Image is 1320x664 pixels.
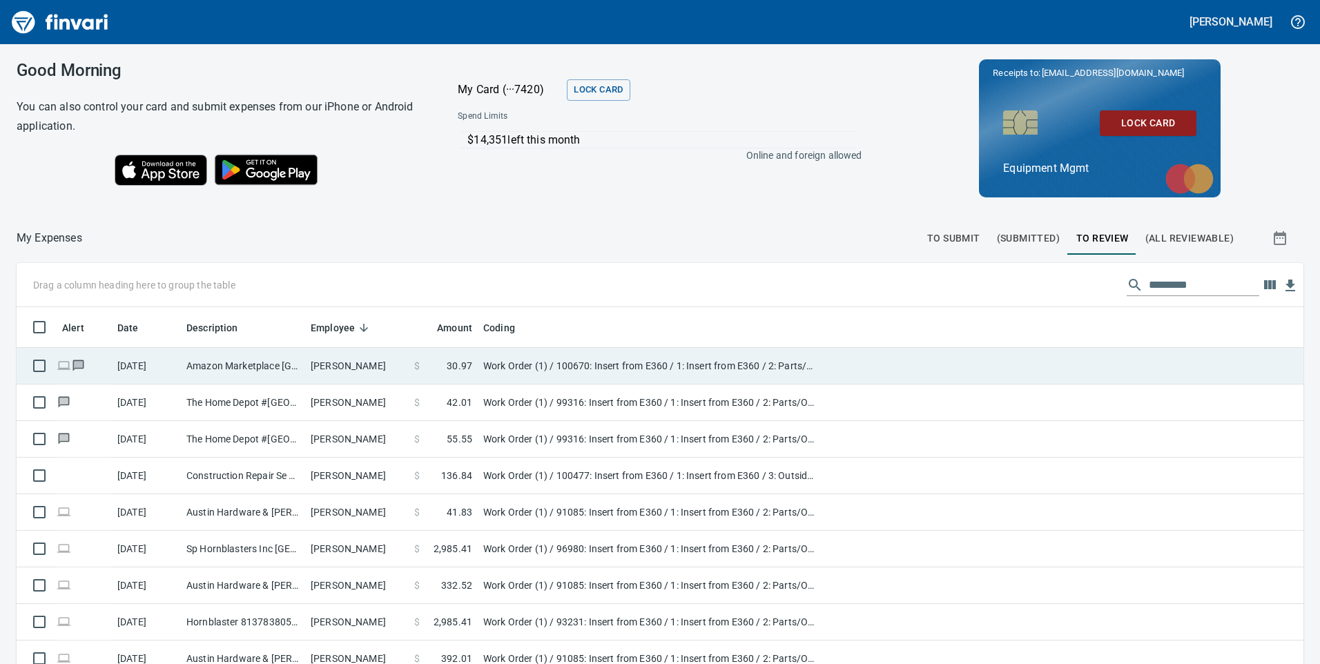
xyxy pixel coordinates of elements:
td: [DATE] [112,567,181,604]
td: Hornblaster 8137838058 FL [181,604,305,641]
p: $14,351 left this month [467,132,855,148]
h6: You can also control your card and submit expenses from our iPhone or Android application. [17,97,423,136]
button: Lock Card [567,79,630,101]
td: Austin Hardware & [PERSON_NAME] Summit [GEOGRAPHIC_DATA] [181,494,305,531]
span: Online transaction [57,544,71,553]
td: [PERSON_NAME] [305,421,409,458]
td: [DATE] [112,531,181,567]
span: (Submitted) [997,230,1060,247]
td: Work Order (1) / 96980: Insert from E360 / 1: Insert from E360 / 2: Parts/Other [478,531,823,567]
span: $ [414,432,420,446]
h3: Good Morning [17,61,423,80]
td: Work Order (1) / 99316: Insert from E360 / 1: Insert from E360 / 2: Parts/Other [478,384,823,421]
span: To Review [1076,230,1129,247]
p: Drag a column heading here to group the table [33,278,235,292]
span: (All Reviewable) [1145,230,1234,247]
td: Work Order (1) / 91085: Insert from E360 / 1: Insert from E360 / 2: Parts/Other [478,567,823,604]
span: $ [414,359,420,373]
span: Lock Card [1111,115,1185,132]
span: 2,985.41 [434,615,472,629]
span: To Submit [927,230,980,247]
span: Coding [483,320,515,336]
span: Alert [62,320,102,336]
img: mastercard.svg [1158,157,1221,201]
p: My Card (···7420) [458,81,561,98]
td: [PERSON_NAME] [305,348,409,384]
td: Work Order (1) / 99316: Insert from E360 / 1: Insert from E360 / 2: Parts/Other [478,421,823,458]
span: 30.97 [447,359,472,373]
span: Online transaction [57,654,71,663]
span: Online transaction [57,507,71,516]
span: $ [414,542,420,556]
span: Date [117,320,157,336]
span: 55.55 [447,432,472,446]
img: Get it on Google Play [207,147,326,193]
span: Has messages [71,361,86,370]
button: Show transactions within a particular date range [1259,222,1303,255]
td: Work Order (1) / 100477: Insert from E360 / 1: Insert from E360 / 3: Outside Repair [478,458,823,494]
span: Lock Card [574,82,623,98]
span: Amount [419,320,472,336]
span: Employee [311,320,373,336]
span: Has messages [57,434,71,443]
span: Description [186,320,256,336]
span: Online transaction [57,580,71,589]
td: Work Order (1) / 93231: Insert from E360 / 1: Insert from E360 / 2: Parts/Other [478,604,823,641]
td: The Home Depot #[GEOGRAPHIC_DATA] [181,421,305,458]
span: [EMAIL_ADDRESS][DOMAIN_NAME] [1040,66,1185,79]
button: Choose columns to display [1259,275,1280,295]
td: [PERSON_NAME] [305,458,409,494]
td: [PERSON_NAME] [305,384,409,421]
td: [DATE] [112,458,181,494]
td: [DATE] [112,348,181,384]
td: Work Order (1) / 100670: Insert from E360 / 1: Insert from E360 / 2: Parts/Other [478,348,823,384]
span: $ [414,505,420,519]
button: Lock Card [1100,110,1196,136]
span: 42.01 [447,396,472,409]
td: Austin Hardware & [PERSON_NAME] Summit [GEOGRAPHIC_DATA] [181,567,305,604]
span: $ [414,396,420,409]
span: 2,985.41 [434,542,472,556]
span: Has messages [57,398,71,407]
td: [DATE] [112,494,181,531]
p: Receipts to: [993,66,1207,80]
span: $ [414,578,420,592]
span: Alert [62,320,84,336]
span: 332.52 [441,578,472,592]
h5: [PERSON_NAME] [1190,14,1272,29]
nav: breadcrumb [17,230,82,246]
p: My Expenses [17,230,82,246]
td: The Home Depot #[GEOGRAPHIC_DATA] [181,384,305,421]
td: Work Order (1) / 91085: Insert from E360 / 1: Insert from E360 / 2: Parts/Other [478,494,823,531]
td: Construction Repair Se Battle Ground [GEOGRAPHIC_DATA] [181,458,305,494]
span: $ [414,615,420,629]
td: Amazon Marketplace [GEOGRAPHIC_DATA] [GEOGRAPHIC_DATA] [181,348,305,384]
button: Download table [1280,275,1301,296]
span: Online transaction [57,617,71,626]
img: Download on the App Store [115,155,207,186]
span: Coding [483,320,533,336]
p: Online and foreign allowed [447,148,862,162]
td: Sp Hornblasters Inc [GEOGRAPHIC_DATA] [GEOGRAPHIC_DATA] [181,531,305,567]
td: [PERSON_NAME] [305,567,409,604]
span: Description [186,320,238,336]
td: [PERSON_NAME] [305,494,409,531]
span: $ [414,469,420,482]
span: Spend Limits [458,110,683,124]
span: Amount [437,320,472,336]
td: [DATE] [112,384,181,421]
p: Equipment Mgmt [1003,160,1196,177]
span: Employee [311,320,355,336]
span: 136.84 [441,469,472,482]
span: Date [117,320,139,336]
span: 41.83 [447,505,472,519]
td: [PERSON_NAME] [305,604,409,641]
span: Online transaction [57,361,71,370]
img: Finvari [8,6,112,39]
td: [PERSON_NAME] [305,531,409,567]
button: [PERSON_NAME] [1186,11,1276,32]
td: [DATE] [112,604,181,641]
td: [DATE] [112,421,181,458]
